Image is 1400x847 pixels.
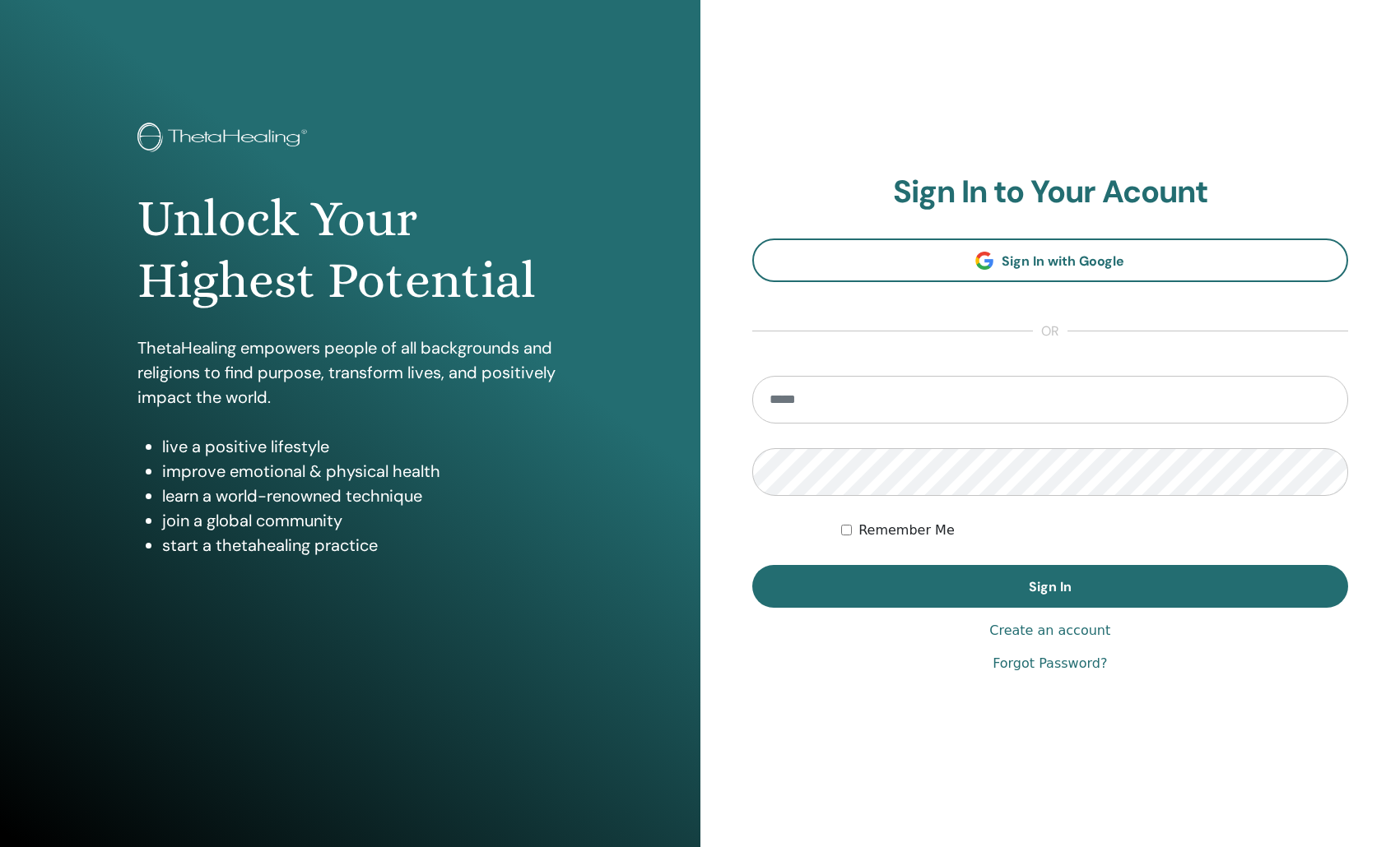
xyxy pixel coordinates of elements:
h1: Unlock Your Highest Potential [137,188,563,311]
span: or [1033,322,1067,341]
li: join a global community [162,508,563,533]
button: Sign In [752,565,1349,608]
h2: Sign In to Your Acount [752,174,1349,211]
a: Create an account [989,621,1110,641]
li: improve emotional & physical health [162,459,563,484]
li: live a positive lifestyle [162,434,563,459]
li: learn a world-renowned technique [162,484,563,508]
span: Sign In [1029,578,1072,595]
a: Forgot Password? [993,654,1107,673]
li: start a thetahealing practice [162,533,563,558]
a: Sign In with Google [752,238,1349,282]
span: Sign In with Google [1002,252,1124,270]
div: Keep me authenticated indefinitely or until I manually logout [841,521,1348,540]
label: Remember Me [858,521,955,540]
p: ThetaHealing empowers people of all backgrounds and religions to find purpose, transform lives, a... [137,336,563,410]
